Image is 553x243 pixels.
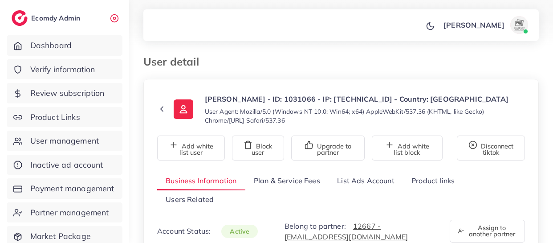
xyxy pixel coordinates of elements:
a: Dashboard [7,35,122,56]
img: ic-user-info.36bf1079.svg [174,99,193,119]
h3: User detail [143,55,206,68]
a: Product links [403,171,463,190]
p: Belong to partner: [285,221,439,242]
button: Assign to another partner [450,220,525,243]
small: User Agent: Mozilla/5.0 (Windows NT 10.0; Win64; x64) AppleWebKit/537.36 (KHTML, like Gecko) Chro... [205,107,525,125]
p: [PERSON_NAME] [443,20,504,30]
button: Disconnect tiktok [457,136,525,161]
p: [PERSON_NAME] - ID: 1031066 - IP: [TECHNICAL_ID] - Country: [GEOGRAPHIC_DATA] [205,94,525,104]
img: logo [12,10,28,26]
h2: Ecomdy Admin [31,14,82,22]
a: Inactive ad account [7,155,122,175]
button: Block user [232,136,284,161]
span: Market Package [30,231,91,242]
a: List Ads Account [329,171,403,190]
a: 12667 - [EMAIL_ADDRESS][DOMAIN_NAME] [285,222,408,241]
span: Product Links [30,111,80,123]
a: Users Related [157,190,222,210]
span: Inactive ad account [30,159,103,171]
span: Partner management [30,207,109,218]
button: Add white list user [157,136,225,161]
span: Dashboard [30,40,72,51]
a: Product Links [7,107,122,128]
a: Payment management [7,178,122,199]
span: User management [30,135,99,147]
span: Review subscription [30,87,105,99]
span: active [221,225,258,238]
a: Business Information [157,171,245,190]
span: Verify information [30,64,95,75]
button: Upgrade to partner [291,136,365,161]
img: avatar [510,16,528,34]
a: Partner management [7,202,122,223]
a: Verify information [7,59,122,80]
a: Plan & Service Fees [245,171,329,190]
a: logoEcomdy Admin [12,10,82,26]
p: Account Status: [157,226,258,237]
a: [PERSON_NAME]avatar [439,16,532,34]
a: Review subscription [7,83,122,103]
a: User management [7,131,122,151]
span: Payment management [30,183,114,194]
button: Add white list block [372,136,443,161]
